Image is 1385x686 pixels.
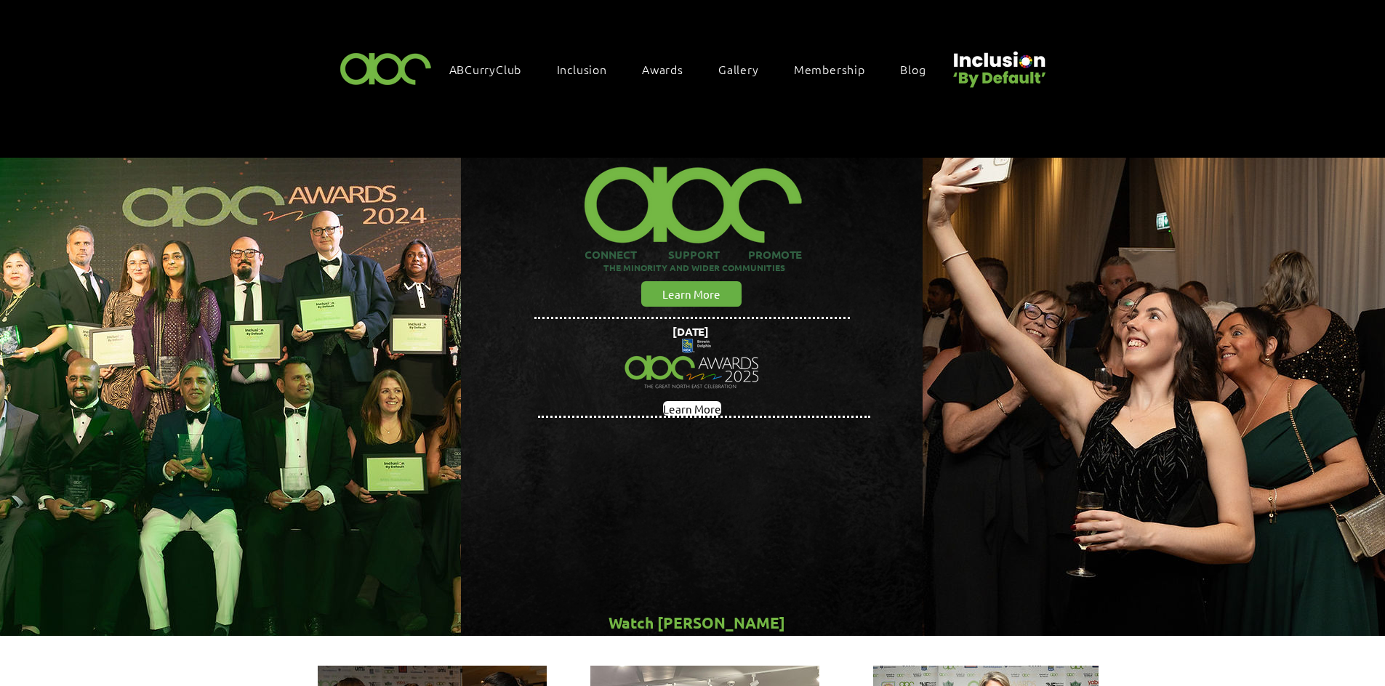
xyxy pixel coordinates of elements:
a: Learn More [663,401,721,416]
a: Gallery [711,54,781,84]
a: Learn More [641,281,742,307]
span: Inclusion [557,61,607,77]
span: Awards [642,61,683,77]
a: Membership [787,54,887,84]
a: ABCurryClub [442,54,544,84]
a: Blog [893,54,947,84]
span: ABCurryClub [449,61,522,77]
div: Awards [635,54,705,84]
span: Watch [PERSON_NAME] [609,613,785,632]
span: CONNECT SUPPORT PROMOTE [585,247,802,262]
img: Untitled design (22).png [948,39,1048,89]
span: Blog [900,61,926,77]
span: THE MINORITY AND WIDER COMMUNITIES [603,262,785,273]
span: Learn More [662,286,720,302]
img: ABC-Logo-Blank-Background-01-01-2_edited.png [577,148,809,247]
nav: Site [442,54,948,84]
div: Your Video Title Video Player [571,424,804,674]
span: [DATE] [673,324,709,339]
img: abc background hero black.png [461,158,923,662]
div: Inclusion [550,54,629,84]
img: Northern Insights Double Pager Apr 2025.png [617,322,768,406]
img: ABC-Logo-Blank-Background-01-01-2.png [336,47,436,89]
span: Gallery [718,61,759,77]
span: Membership [794,61,865,77]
